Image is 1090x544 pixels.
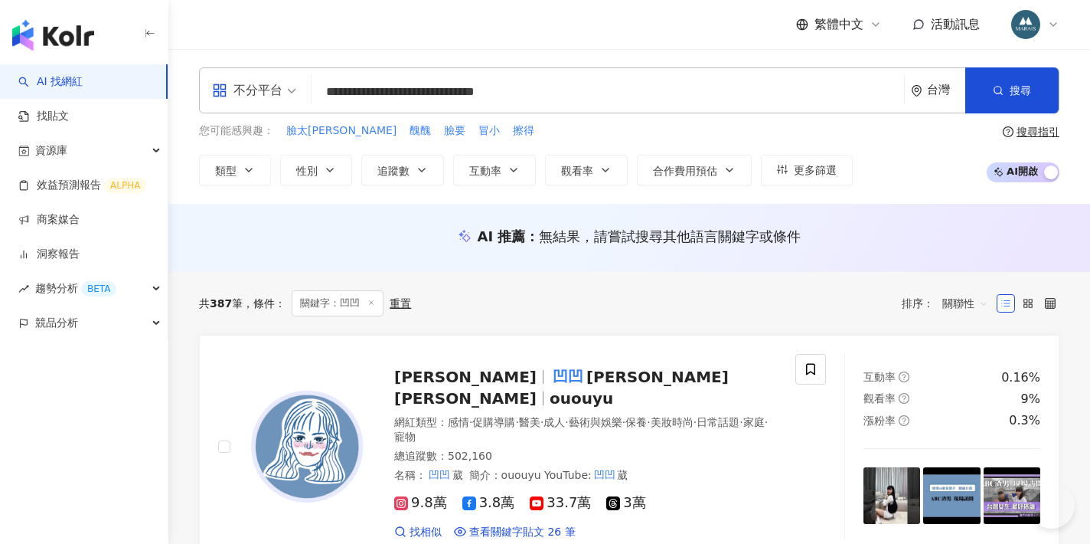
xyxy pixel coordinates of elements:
[212,78,282,103] div: 不分平台
[292,290,383,316] span: 關鍵字：凹凹
[1029,483,1075,529] iframe: Help Scout Beacon - Open
[899,372,909,382] span: question-circle
[199,123,274,139] span: 您可能感興趣：
[394,368,729,408] span: [PERSON_NAME][PERSON_NAME]
[426,467,452,483] mark: 凹凹
[453,155,536,185] button: 互動率
[12,20,94,51] img: logo
[469,416,472,428] span: ·
[743,416,765,428] span: 家庭
[931,17,980,31] span: 活動訊息
[545,155,628,185] button: 觀看率
[902,291,997,316] div: 排序：
[647,416,650,428] span: ·
[478,123,501,139] button: 冒小
[18,74,83,90] a: searchAI 找網紅
[35,271,116,306] span: 趨勢分析
[863,415,896,427] span: 漲粉率
[394,368,537,386] span: [PERSON_NAME]
[478,123,500,139] span: 冒小
[1003,126,1013,137] span: question-circle
[394,431,416,443] span: 寵物
[515,416,518,428] span: ·
[81,281,116,297] div: BETA
[1021,391,1040,408] div: 9%
[394,495,447,511] span: 9.8萬
[739,416,742,428] span: ·
[606,495,645,511] span: 3萬
[814,16,863,33] span: 繁體中文
[863,467,921,525] img: post-image
[617,469,628,481] span: 葳
[863,392,896,405] span: 觀看率
[942,291,988,316] span: 關聯性
[35,306,78,340] span: 競品分析
[35,133,67,168] span: 資源庫
[469,525,576,540] span: 查看關鍵字貼文 26 筆
[199,297,243,310] div: 共 筆
[863,371,896,383] span: 互動率
[927,84,965,97] div: 台灣
[18,283,29,294] span: rise
[1009,412,1040,429] div: 0.3%
[469,467,628,483] span: 簡介 ：
[215,165,237,177] span: 類型
[539,228,801,244] span: 無結果，請嘗試搜尋其他語言關鍵字或條件
[512,123,535,139] button: 擦得
[454,525,576,540] a: 查看關鍵字貼文 26 筆
[530,495,591,511] span: 33.7萬
[1017,126,1059,138] div: 搜尋指引
[249,389,364,504] img: KOL Avatar
[965,67,1059,113] button: 搜尋
[637,155,752,185] button: 合作費用預估
[697,416,739,428] span: 日常話題
[394,449,777,464] div: 總追蹤數 ： 502,160
[622,416,625,428] span: ·
[472,416,515,428] span: 促購導購
[443,123,466,139] button: 臉要
[452,469,463,481] span: 葳
[899,415,909,426] span: question-circle
[390,297,411,310] div: 重置
[462,495,515,511] span: 3.8萬
[592,467,618,483] mark: 凹凹
[1010,84,1031,97] span: 搜尋
[923,467,981,525] img: post-image
[899,393,909,404] span: question-circle
[394,525,442,540] a: 找相似
[501,469,592,481] span: ououyu YouTube:
[286,123,397,139] button: 臉太[PERSON_NAME]
[550,389,613,408] span: ououyu
[625,416,647,428] span: 保養
[361,155,444,185] button: 追蹤數
[377,165,410,177] span: 追蹤數
[550,365,586,389] mark: 凹凹
[410,123,431,139] span: 醜醜
[765,416,768,428] span: ·
[210,297,232,310] span: 387
[18,247,80,262] a: 洞察報告
[448,416,469,428] span: 感情
[540,416,543,428] span: ·
[18,109,69,124] a: 找貼文
[519,416,540,428] span: 醫美
[296,165,318,177] span: 性別
[984,467,1041,525] img: post-image
[394,415,777,445] div: 網紅類型 ：
[469,165,501,177] span: 互動率
[1011,10,1040,39] img: 358735463_652854033541749_1509380869568117342_n.jpg
[1001,369,1040,386] div: 0.16%
[243,297,286,310] span: 條件 ：
[199,155,271,185] button: 類型
[513,123,534,139] span: 擦得
[394,469,463,481] span: 名稱 ：
[18,178,146,193] a: 效益預測報告ALPHA
[651,416,693,428] span: 美妝時尚
[543,416,565,428] span: 成人
[693,416,697,428] span: ·
[212,83,227,98] span: appstore
[280,155,352,185] button: 性別
[409,123,432,139] button: 醜醜
[653,165,717,177] span: 合作費用預估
